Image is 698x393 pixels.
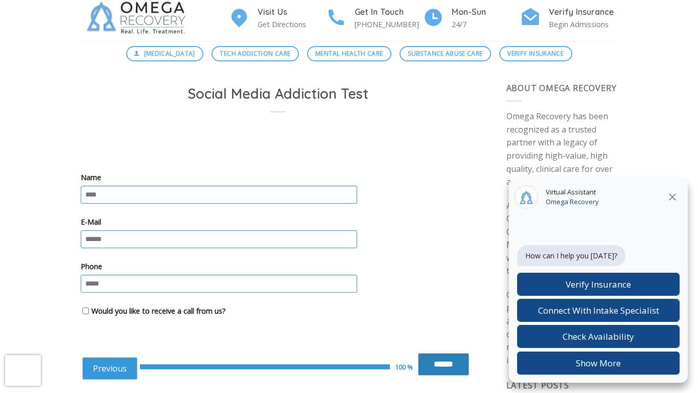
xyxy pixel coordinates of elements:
[452,18,520,30] p: 24/7
[506,82,617,94] span: About Omega Recovery
[506,380,570,391] span: Latest Posts
[82,357,137,380] a: Previous
[355,6,423,19] h4: Get In Touch
[5,355,41,386] iframe: reCAPTCHA
[549,18,617,30] p: Begin Admissions
[307,46,391,61] a: Mental Health Care
[452,6,520,19] h4: Mon-Sun
[258,18,326,30] p: Get Directions
[315,49,383,58] span: Mental Health Care
[220,49,290,58] span: Tech Addiction Care
[499,46,572,61] a: Verify Insurance
[81,260,476,272] label: Phone
[126,46,204,61] a: [MEDICAL_DATA]
[506,110,618,189] p: Omega Recovery has been recognized as a trusted partner with a legacy of providing high-value, hi...
[81,171,476,183] label: Name
[506,289,618,367] p: Our evidence-based programs are delivered across the entire continuum of care to improve and rest...
[549,6,617,19] h4: Verify Insurance
[506,200,618,278] p: As a Platinum provider and Center of Excellence with Optum and honored National Provider Partner ...
[81,216,476,228] label: E-Mail
[395,362,418,373] div: 100 %
[355,18,423,30] p: [PHONE_NUMBER]
[93,85,463,103] h1: Social Media Addiction Test
[144,49,195,58] span: [MEDICAL_DATA]
[400,46,491,61] a: Substance Abuse Care
[507,49,564,58] span: Verify Insurance
[91,305,226,317] label: Would you like to receive a call from us?
[408,49,482,58] span: Substance Abuse Care
[212,46,299,61] a: Tech Addiction Care
[326,6,423,31] a: Get In Touch [PHONE_NUMBER]
[229,6,326,31] a: Visit Us Get Directions
[520,6,617,31] a: Verify Insurance Begin Admissions
[258,6,326,19] h4: Visit Us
